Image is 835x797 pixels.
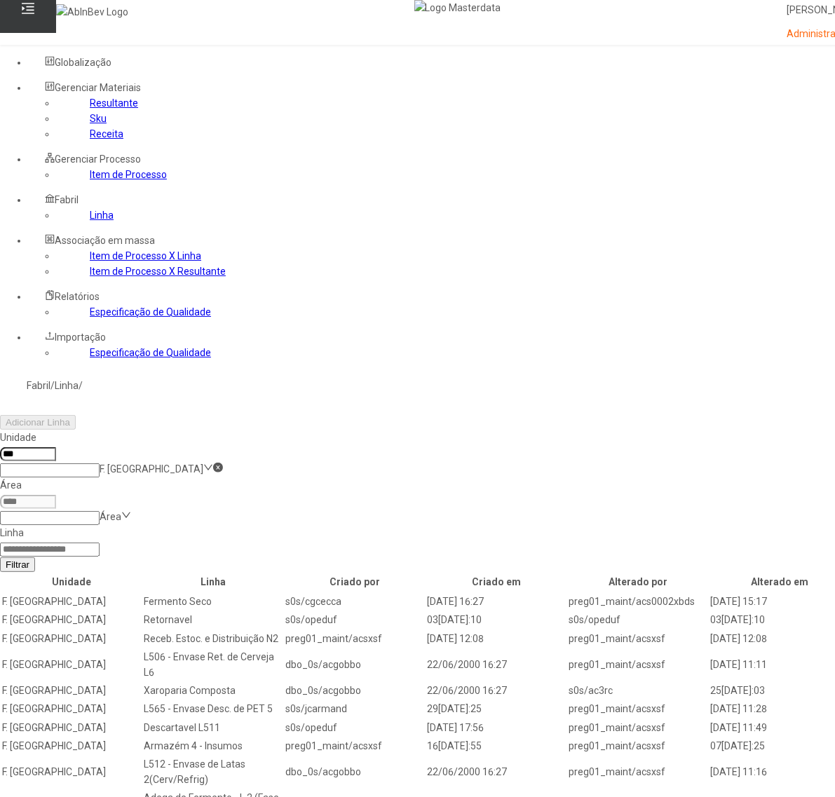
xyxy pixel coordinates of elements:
[143,630,283,647] td: Receb. Estoc. e Distribuição N2
[426,700,566,717] td: 29[DATE]:25
[55,57,111,68] span: Globalização
[90,97,138,109] a: Resultante
[55,235,155,246] span: Associação em massa
[426,756,566,788] td: 22/06/2000 16:27
[568,719,708,736] td: preg01_maint/acsxsf
[568,611,708,628] td: s0s/opeduf
[143,648,283,681] td: L506 - Envase Ret. de Cerveja L6
[1,593,142,610] td: F. [GEOGRAPHIC_DATA]
[1,756,142,788] td: F. [GEOGRAPHIC_DATA]
[285,573,425,590] th: Criado por
[143,737,283,754] td: Armazém 4 - Insumos
[143,593,283,610] td: Fermento Seco
[568,756,708,788] td: preg01_maint/acsxsf
[55,194,79,205] span: Fabril
[568,682,708,699] td: s0s/ac3rc
[1,648,142,681] td: F. [GEOGRAPHIC_DATA]
[55,82,141,93] span: Gerenciar Materiais
[285,682,425,699] td: dbo_0s/acgobbo
[90,250,201,261] a: Item de Processo X Linha
[90,113,107,124] a: Sku
[568,648,708,681] td: preg01_maint/acsxsf
[55,291,100,302] span: Relatórios
[143,682,283,699] td: Xaroparia Composta
[1,719,142,736] td: F. [GEOGRAPHIC_DATA]
[426,611,566,628] td: 03[DATE]:10
[285,719,425,736] td: s0s/opeduf
[55,154,141,165] span: Gerenciar Processo
[100,511,121,522] nz-select-placeholder: Área
[100,463,203,475] nz-select-item: F. Rio Janeiro
[426,648,566,681] td: 22/06/2000 16:27
[285,737,425,754] td: preg01_maint/acsxsf
[426,573,566,590] th: Criado em
[143,611,283,628] td: Retornavel
[90,169,167,180] a: Item de Processo
[285,756,425,788] td: dbo_0s/acgobbo
[285,700,425,717] td: s0s/jcarmand
[426,630,566,647] td: [DATE] 12:08
[90,306,211,318] a: Especificação de Qualidade
[55,380,79,391] a: Linha
[27,380,50,391] a: Fabril
[143,756,283,788] td: L512 - Envase de Latas 2(Cerv/Refrig)
[1,700,142,717] td: F. [GEOGRAPHIC_DATA]
[1,630,142,647] td: F. [GEOGRAPHIC_DATA]
[79,380,83,391] nz-breadcrumb-separator: /
[568,737,708,754] td: preg01_maint/acsxsf
[426,719,566,736] td: [DATE] 17:56
[1,682,142,699] td: F. [GEOGRAPHIC_DATA]
[285,648,425,681] td: dbo_0s/acgobbo
[426,737,566,754] td: 16[DATE]:55
[426,682,566,699] td: 22/06/2000 16:27
[568,630,708,647] td: preg01_maint/acsxsf
[568,700,708,717] td: preg01_maint/acsxsf
[426,593,566,610] td: [DATE] 16:27
[143,700,283,717] td: L565 - Envase Desc. de PET 5
[568,573,708,590] th: Alterado por
[285,593,425,610] td: s0s/cgcecca
[50,380,55,391] nz-breadcrumb-separator: /
[1,737,142,754] td: F. [GEOGRAPHIC_DATA]
[90,266,226,277] a: Item de Processo X Resultante
[1,573,142,590] th: Unidade
[6,417,70,428] span: Adicionar Linha
[285,611,425,628] td: s0s/opeduf
[6,559,29,570] span: Filtrar
[143,719,283,736] td: Descartavel L511
[56,4,128,20] img: AbInBev Logo
[1,611,142,628] td: F. [GEOGRAPHIC_DATA]
[90,347,211,358] a: Especificação de Qualidade
[143,573,283,590] th: Linha
[90,210,114,221] a: Linha
[55,332,106,343] span: Importação
[285,630,425,647] td: preg01_maint/acsxsf
[568,593,708,610] td: preg01_maint/acs0002xbds
[90,128,123,139] a: Receita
